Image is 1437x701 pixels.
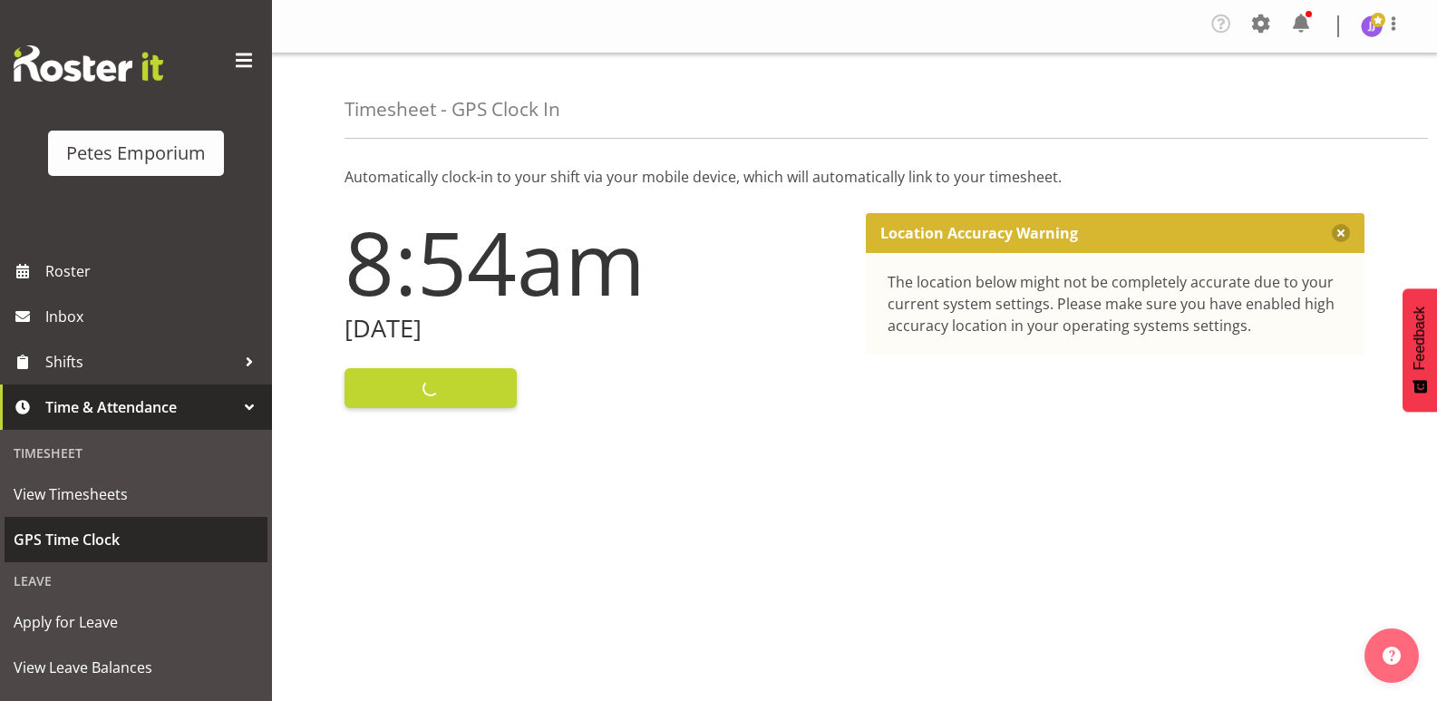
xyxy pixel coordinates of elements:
img: Rosterit website logo [14,45,163,82]
div: Timesheet [5,434,267,472]
h4: Timesheet - GPS Clock In [345,99,560,120]
img: janelle-jonkers702.jpg [1361,15,1383,37]
button: Close message [1332,224,1350,242]
p: Automatically clock-in to your shift via your mobile device, which will automatically link to you... [345,166,1364,188]
span: Time & Attendance [45,394,236,421]
h2: [DATE] [345,315,844,343]
a: GPS Time Clock [5,517,267,562]
h1: 8:54am [345,213,844,311]
div: The location below might not be completely accurate due to your current system settings. Please m... [888,271,1344,336]
img: help-xxl-2.png [1383,647,1401,665]
div: Petes Emporium [66,140,206,167]
span: View Leave Balances [14,654,258,681]
p: Location Accuracy Warning [880,224,1078,242]
a: Apply for Leave [5,599,267,645]
span: Inbox [45,303,263,330]
a: View Leave Balances [5,645,267,690]
span: Roster [45,258,263,285]
span: Shifts [45,348,236,375]
span: Feedback [1412,307,1428,370]
button: Feedback - Show survey [1403,288,1437,412]
a: View Timesheets [5,472,267,517]
span: View Timesheets [14,481,258,508]
span: Apply for Leave [14,609,258,636]
span: GPS Time Clock [14,526,258,553]
div: Leave [5,562,267,599]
